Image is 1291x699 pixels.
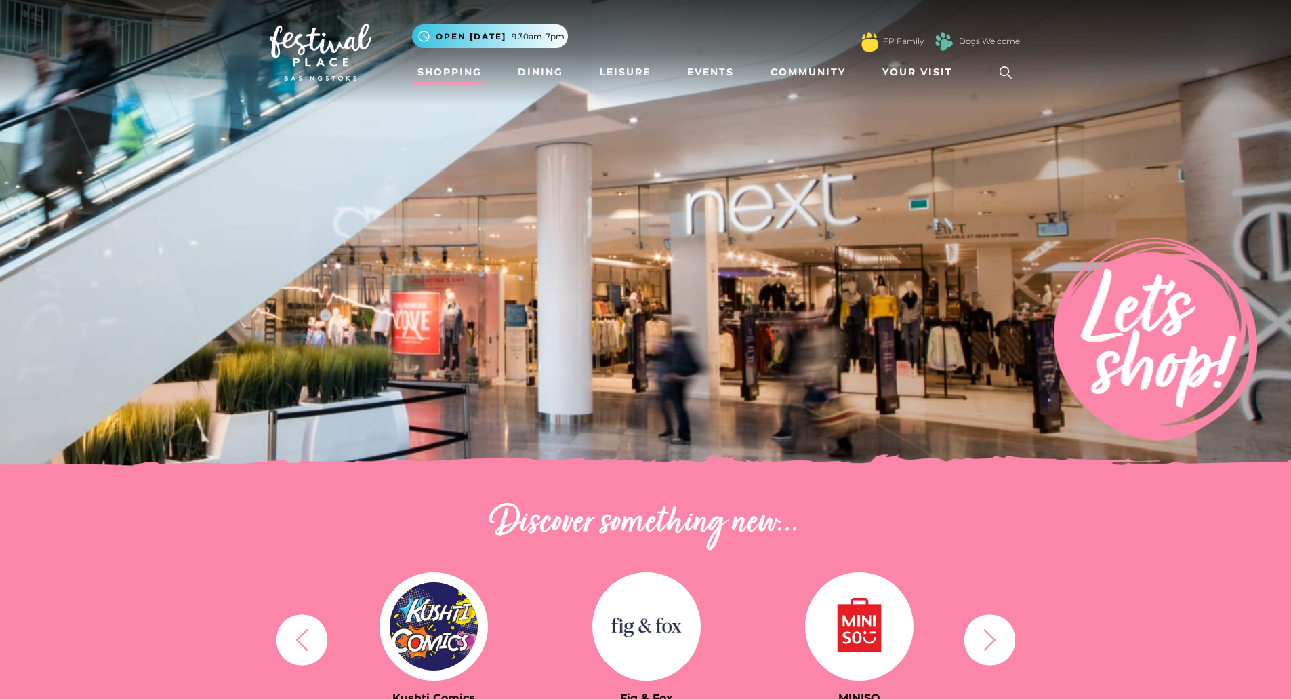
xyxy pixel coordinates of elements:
[682,60,739,85] a: Events
[412,24,568,48] button: Open [DATE] 9.30am-7pm
[512,60,569,85] a: Dining
[270,24,371,81] img: Festival Place Logo
[959,35,1022,47] a: Dogs Welcome!
[594,60,656,85] a: Leisure
[270,502,1022,545] h2: Discover something new...
[412,60,487,85] a: Shopping
[877,60,965,85] a: Your Visit
[512,31,565,43] span: 9.30am-7pm
[882,65,953,79] span: Your Visit
[765,60,851,85] a: Community
[436,31,506,43] span: Open [DATE]
[883,35,924,47] a: FP Family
